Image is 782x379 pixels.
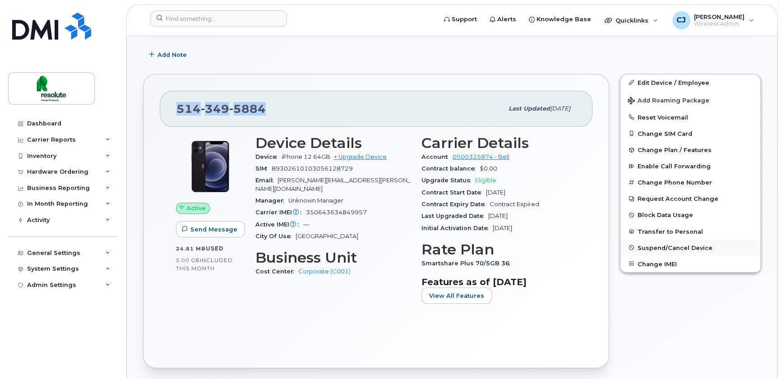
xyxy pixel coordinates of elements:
[150,10,287,27] input: Find something...
[694,13,745,20] span: [PERSON_NAME]
[483,10,523,28] a: Alerts
[255,153,282,160] span: Device
[486,189,505,196] span: [DATE]
[334,153,387,160] a: + Upgrade Device
[620,142,760,158] button: Change Plan / Features
[255,197,288,204] span: Manager
[429,291,484,300] span: View All Features
[190,225,237,234] span: Send Message
[550,105,570,112] span: [DATE]
[628,97,709,106] span: Add Roaming Package
[493,225,512,231] span: [DATE]
[255,177,410,192] span: [PERSON_NAME][EMAIL_ADDRESS][PERSON_NAME][DOMAIN_NAME]
[488,213,508,219] span: [DATE]
[638,244,713,251] span: Suspend/Cancel Device
[143,47,194,63] button: Add Note
[176,245,206,252] span: 24.81 MB
[306,209,367,216] span: 350643634849957
[272,165,353,172] span: 89302610103056128729
[255,250,411,266] h3: Business Unit
[421,201,490,208] span: Contract Expiry Date
[453,153,509,160] a: 0500325874 - Bell
[176,257,200,263] span: 5.00 GB
[509,105,550,112] span: Last updated
[523,10,597,28] a: Knowledge Base
[480,165,497,172] span: $0.00
[206,245,224,252] span: used
[421,260,514,267] span: Smartshare Plus 70/5GB 36
[620,158,760,174] button: Enable Call Forwarding
[620,223,760,240] button: Transfer to Personal
[620,240,760,256] button: Suspend/Cancel Device
[157,51,187,59] span: Add Note
[255,268,298,275] span: Cost Center
[620,207,760,223] button: Block Data Usage
[676,15,686,26] span: CJ
[438,10,483,28] a: Support
[176,221,245,237] button: Send Message
[255,165,272,172] span: SIM
[421,213,488,219] span: Last Upgraded Date
[229,102,266,116] span: 5884
[298,268,351,275] a: Corporate (C001)
[176,257,233,272] span: included this month
[421,225,493,231] span: Initial Activation Date
[421,153,453,160] span: Account
[638,163,711,170] span: Enable Call Forwarding
[255,177,278,184] span: Email
[303,221,309,228] span: —
[282,153,330,160] span: iPhone 12 64GB
[421,241,577,258] h3: Rate Plan
[255,135,411,151] h3: Device Details
[421,165,480,172] span: Contract balance
[421,189,486,196] span: Contract Start Date
[666,11,760,29] div: Clifford Joseph
[615,17,648,24] span: Quicklinks
[620,109,760,125] button: Reset Voicemail
[620,74,760,91] a: Edit Device / Employee
[497,15,516,24] span: Alerts
[183,139,237,194] img: iPhone_12.jpg
[255,221,303,228] span: Active IMEI
[255,233,296,240] span: City Of Use
[421,135,577,151] h3: Carrier Details
[186,204,206,213] span: Active
[421,287,492,304] button: View All Features
[452,15,477,24] span: Support
[620,125,760,142] button: Change SIM Card
[490,201,539,208] span: Contract Expired
[421,277,577,287] h3: Features as of [DATE]
[176,102,266,116] span: 514
[620,190,760,207] button: Request Account Change
[620,256,760,272] button: Change IMEI
[201,102,229,116] span: 349
[475,177,496,184] span: Eligible
[288,197,343,204] span: Unknown Manager
[296,233,358,240] span: [GEOGRAPHIC_DATA]
[638,147,712,153] span: Change Plan / Features
[421,177,475,184] span: Upgrade Status
[620,174,760,190] button: Change Phone Number
[694,20,745,28] span: Wireless Admin
[598,11,664,29] div: Quicklinks
[255,209,306,216] span: Carrier IMEI
[537,15,591,24] span: Knowledge Base
[620,91,760,109] button: Add Roaming Package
